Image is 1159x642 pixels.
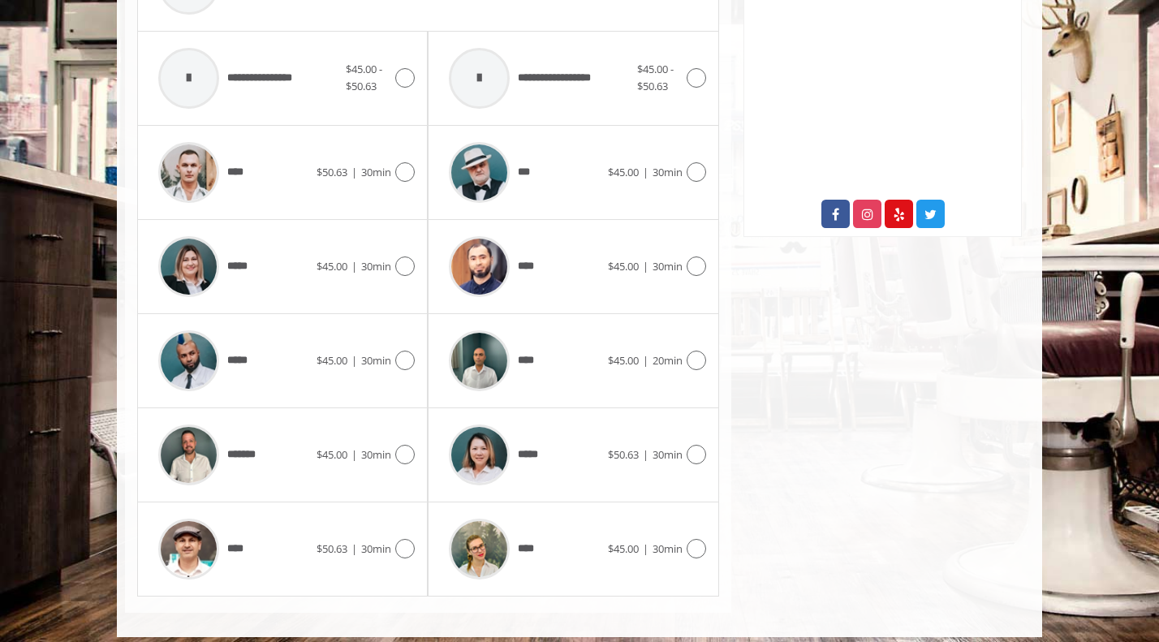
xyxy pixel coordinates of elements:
[608,353,639,368] span: $45.00
[653,259,683,274] span: 30min
[317,541,347,556] span: $50.63
[608,165,639,179] span: $45.00
[351,353,357,368] span: |
[608,541,639,556] span: $45.00
[653,541,683,556] span: 30min
[653,447,683,462] span: 30min
[361,353,391,368] span: 30min
[317,447,347,462] span: $45.00
[643,447,648,462] span: |
[361,541,391,556] span: 30min
[608,447,639,462] span: $50.63
[317,165,347,179] span: $50.63
[643,353,648,368] span: |
[361,165,391,179] span: 30min
[361,447,391,462] span: 30min
[653,165,683,179] span: 30min
[317,353,347,368] span: $45.00
[317,259,347,274] span: $45.00
[653,353,683,368] span: 20min
[643,165,648,179] span: |
[351,447,357,462] span: |
[643,541,648,556] span: |
[637,62,674,93] span: $45.00 - $50.63
[351,259,357,274] span: |
[346,62,382,93] span: $45.00 - $50.63
[361,259,391,274] span: 30min
[351,165,357,179] span: |
[608,259,639,274] span: $45.00
[351,541,357,556] span: |
[643,259,648,274] span: |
